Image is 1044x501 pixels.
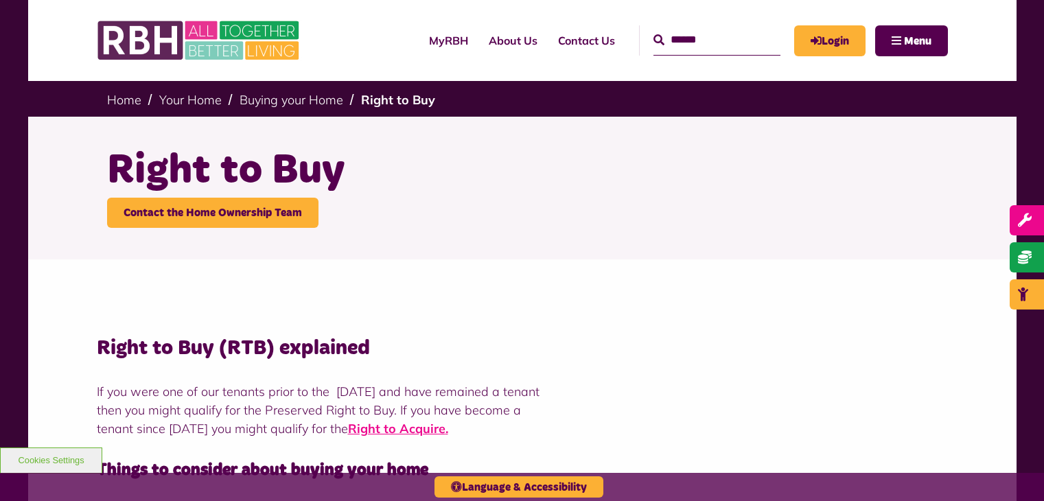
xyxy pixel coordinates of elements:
h3: Right to Buy (RTB) explained [97,335,948,362]
a: MyRBH [419,22,478,59]
img: RBH [97,14,303,67]
a: Your Home [159,92,222,108]
strong: Right to Acquire [348,421,445,436]
a: Buying your Home [240,92,343,108]
a: About Us [478,22,548,59]
a: Home [107,92,141,108]
a: Right to Acquire. [348,421,448,436]
strong: Things to consider about buying your home [97,462,428,478]
a: Contact the Home Ownership Team [107,198,318,228]
a: MyRBH [794,25,866,56]
button: Navigation [875,25,948,56]
a: Right to Buy [361,92,435,108]
iframe: Netcall Web Assistant for live chat [982,439,1044,501]
h1: Right to Buy [107,144,938,198]
p: If you were one of our tenants prior to the [DATE] and have remained a tenant then you might qual... [97,382,948,438]
span: Menu [904,36,931,47]
a: Contact Us [548,22,625,59]
button: Language & Accessibility [434,476,603,498]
